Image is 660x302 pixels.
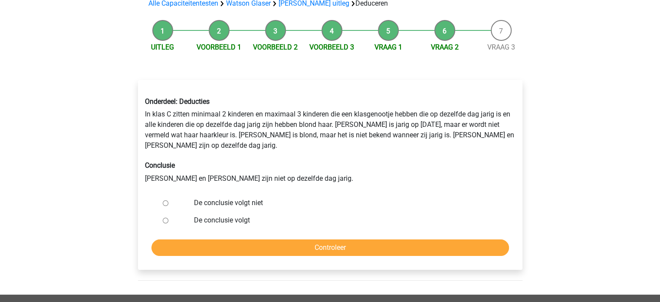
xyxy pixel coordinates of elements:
label: De conclusie volgt [194,215,494,226]
a: Voorbeeld 3 [309,43,354,51]
a: Voorbeeld 2 [253,43,298,51]
h6: Conclusie [145,161,516,169]
label: De conclusie volgt niet [194,198,494,208]
div: In klas C zitten minimaal 2 kinderen en maximaal 3 kinderen die een klasgenootje hebben die op de... [138,90,522,190]
a: Voorbeeld 1 [197,43,241,51]
h6: Onderdeel: Deducties [145,97,516,106]
a: Vraag 2 [431,43,459,51]
a: Vraag 1 [374,43,402,51]
a: Uitleg [151,43,174,51]
a: Vraag 3 [487,43,515,51]
input: Controleer [151,239,509,256]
